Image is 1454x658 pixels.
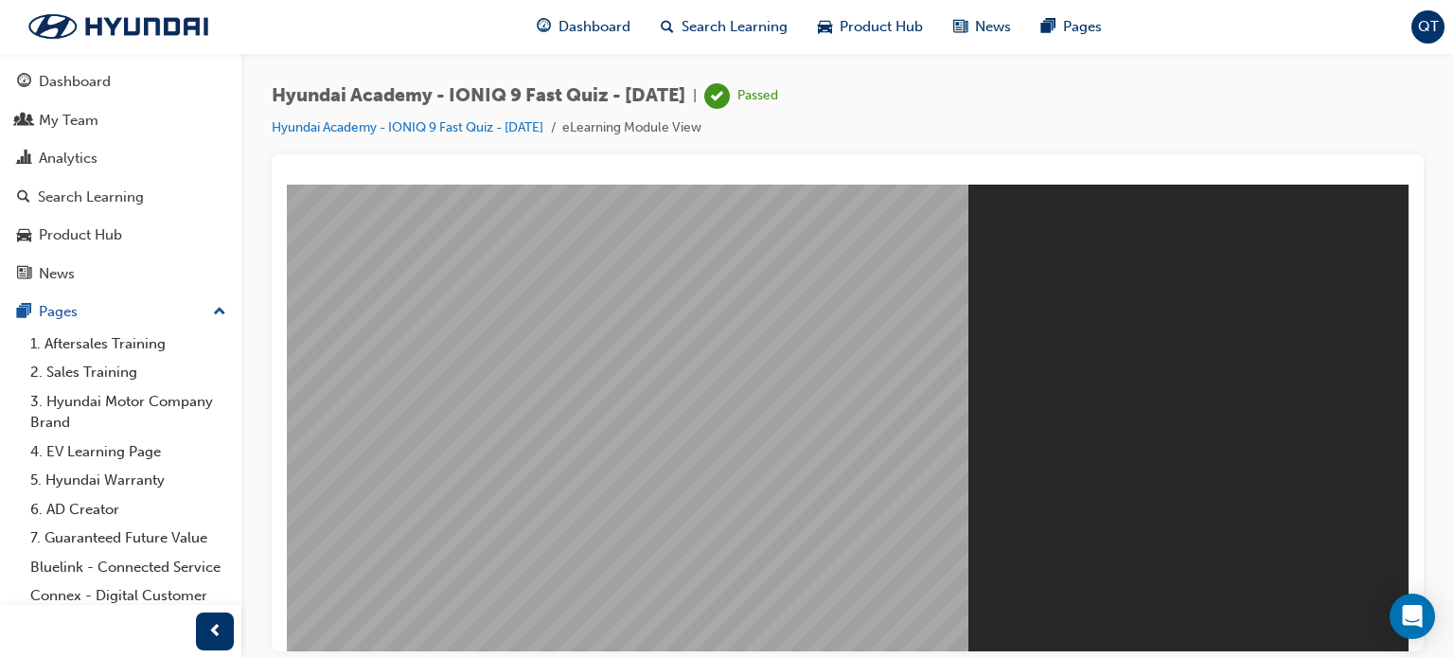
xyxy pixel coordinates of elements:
span: Dashboard [559,16,630,38]
button: Pages [8,294,234,329]
span: prev-icon [208,620,222,644]
span: | [693,85,697,107]
a: search-iconSearch Learning [646,8,803,46]
a: Connex - Digital Customer Experience Management [23,581,234,631]
li: eLearning Module View [562,117,701,139]
a: Hyundai Academy - IONIQ 9 Fast Quiz - [DATE] [272,119,543,135]
a: pages-iconPages [1026,8,1117,46]
div: News [39,263,75,285]
a: Bluelink - Connected Service [23,553,234,582]
span: guage-icon [17,74,31,91]
img: Trak [9,7,227,46]
a: News [8,257,234,292]
div: Search Learning [38,187,144,208]
span: car-icon [818,15,832,39]
span: Pages [1063,16,1102,38]
span: pages-icon [17,304,31,321]
span: news-icon [953,15,967,39]
span: search-icon [661,15,674,39]
a: 2. Sales Training [23,358,234,387]
a: 6. AD Creator [23,495,234,525]
a: 5. Hyundai Warranty [23,466,234,495]
div: Passed [737,87,778,105]
a: Search Learning [8,180,234,215]
button: DashboardMy TeamAnalyticsSearch LearningProduct HubNews [8,61,234,294]
span: Hyundai Academy - IONIQ 9 Fast Quiz - [DATE] [272,85,685,107]
a: My Team [8,103,234,138]
a: news-iconNews [938,8,1026,46]
span: guage-icon [537,15,551,39]
span: Search Learning [682,16,788,38]
a: Dashboard [8,64,234,99]
span: car-icon [17,227,31,244]
span: news-icon [17,266,31,283]
div: Dashboard [39,71,111,93]
div: My Team [39,110,98,132]
span: people-icon [17,113,31,130]
a: 3. Hyundai Motor Company Brand [23,387,234,437]
a: Product Hub [8,218,234,253]
a: car-iconProduct Hub [803,8,938,46]
div: Open Intercom Messenger [1390,594,1435,639]
span: learningRecordVerb_PASS-icon [704,83,730,109]
div: Pages [39,301,78,323]
div: Product Hub [39,224,122,246]
a: 4. EV Learning Page [23,437,234,467]
span: chart-icon [17,151,31,168]
span: Product Hub [840,16,923,38]
span: search-icon [17,189,30,206]
a: 1. Aftersales Training [23,329,234,359]
a: guage-iconDashboard [522,8,646,46]
span: up-icon [213,300,226,325]
a: 7. Guaranteed Future Value [23,524,234,553]
button: QT [1411,10,1445,44]
div: Analytics [39,148,98,169]
span: News [975,16,1011,38]
a: Analytics [8,141,234,176]
span: QT [1418,16,1439,38]
span: pages-icon [1041,15,1055,39]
